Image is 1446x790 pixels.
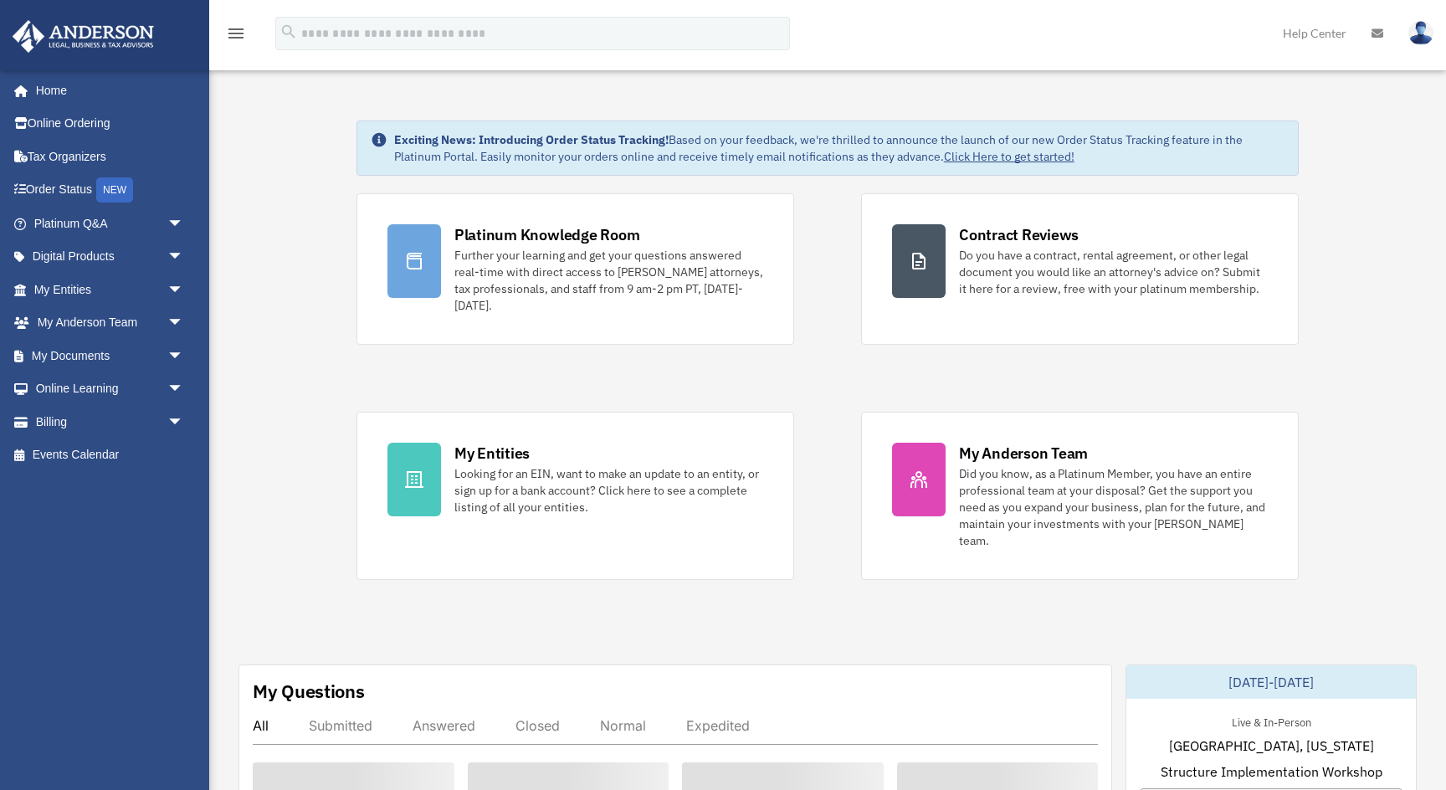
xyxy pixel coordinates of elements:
[12,306,209,340] a: My Anderson Teamarrow_drop_down
[944,149,1074,164] a: Click Here to get started!
[12,173,209,208] a: Order StatusNEW
[12,405,209,439] a: Billingarrow_drop_down
[1169,736,1374,756] span: [GEOGRAPHIC_DATA], [US_STATE]
[12,339,209,372] a: My Documentsarrow_drop_down
[394,132,669,147] strong: Exciting News: Introducing Order Status Tracking!
[413,717,475,734] div: Answered
[454,224,640,245] div: Platinum Knowledge Room
[12,439,209,472] a: Events Calendar
[12,107,209,141] a: Online Ordering
[686,717,750,734] div: Expedited
[959,224,1079,245] div: Contract Reviews
[12,372,209,406] a: Online Learningarrow_drop_down
[12,273,209,306] a: My Entitiesarrow_drop_down
[12,74,201,107] a: Home
[253,717,269,734] div: All
[167,240,201,274] span: arrow_drop_down
[12,240,209,274] a: Digital Productsarrow_drop_down
[96,177,133,203] div: NEW
[861,412,1299,580] a: My Anderson Team Did you know, as a Platinum Member, you have an entire professional team at your...
[167,405,201,439] span: arrow_drop_down
[167,339,201,373] span: arrow_drop_down
[454,443,530,464] div: My Entities
[394,131,1284,165] div: Based on your feedback, we're thrilled to announce the launch of our new Order Status Tracking fe...
[356,193,794,345] a: Platinum Knowledge Room Further your learning and get your questions answered real-time with dire...
[226,29,246,44] a: menu
[12,140,209,173] a: Tax Organizers
[253,679,365,704] div: My Questions
[600,717,646,734] div: Normal
[356,412,794,580] a: My Entities Looking for an EIN, want to make an update to an entity, or sign up for a bank accoun...
[959,443,1088,464] div: My Anderson Team
[309,717,372,734] div: Submitted
[8,20,159,53] img: Anderson Advisors Platinum Portal
[1126,665,1416,699] div: [DATE]-[DATE]
[226,23,246,44] i: menu
[959,465,1268,549] div: Did you know, as a Platinum Member, you have an entire professional team at your disposal? Get th...
[1218,712,1325,730] div: Live & In-Person
[167,306,201,341] span: arrow_drop_down
[454,247,763,314] div: Further your learning and get your questions answered real-time with direct access to [PERSON_NAM...
[1408,21,1433,45] img: User Pic
[167,273,201,307] span: arrow_drop_down
[167,372,201,407] span: arrow_drop_down
[959,247,1268,297] div: Do you have a contract, rental agreement, or other legal document you would like an attorney's ad...
[12,207,209,240] a: Platinum Q&Aarrow_drop_down
[279,23,298,41] i: search
[1161,762,1382,782] span: Structure Implementation Workshop
[167,207,201,241] span: arrow_drop_down
[454,465,763,516] div: Looking for an EIN, want to make an update to an entity, or sign up for a bank account? Click her...
[515,717,560,734] div: Closed
[861,193,1299,345] a: Contract Reviews Do you have a contract, rental agreement, or other legal document you would like...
